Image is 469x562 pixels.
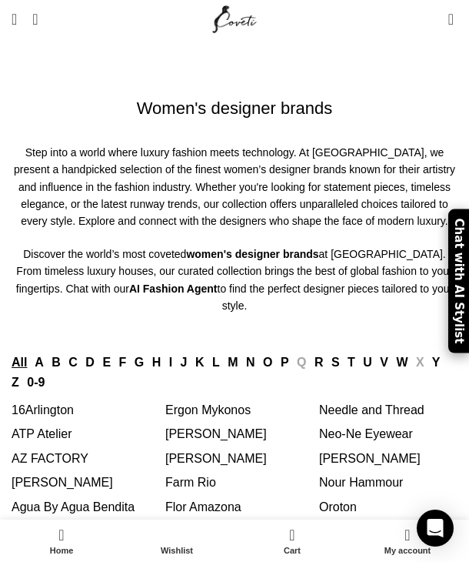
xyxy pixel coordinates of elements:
span: X [416,356,424,369]
a: Needle and Thread [319,403,424,416]
strong: AI Fashion Agent [129,283,218,295]
a: [PERSON_NAME] [165,452,267,465]
div: My cart [234,524,350,558]
a: ATP Atelier [12,427,72,440]
a: J [181,356,188,369]
a: 0 [441,4,461,35]
a: I [169,356,172,369]
strong: women's designer brands [186,248,318,260]
a: Search [25,4,45,35]
a: A [35,356,44,369]
span: Wishlist [127,546,227,556]
a: [PERSON_NAME] [165,427,267,440]
a: O [263,356,272,369]
a: G [135,356,144,369]
a: Flor Amazona [165,500,241,513]
a: Wishlist [119,524,234,558]
a: [PERSON_NAME] [12,476,113,489]
p: Step into a world where luxury fashion meets technology. At [GEOGRAPHIC_DATA], we present a handp... [12,144,457,230]
h1: Women's designer brands [137,97,332,121]
a: Z [12,376,19,389]
a: V [380,356,388,369]
a: H [152,356,161,369]
a: N [246,356,255,369]
a: Ergon Mykonos [165,403,251,416]
a: T [348,356,355,369]
a: Neo-Ne Eyewear [319,427,413,440]
a: W [396,356,407,369]
a: Nour Hammour [319,476,403,489]
a: 0-9 [27,376,45,389]
a: S [331,356,340,369]
a: Oroton [319,500,357,513]
a: Home [4,524,119,558]
a: P [281,356,289,369]
a: F [119,356,127,369]
a: B [52,356,61,369]
span: My account [358,546,457,556]
div: My Wishlist [425,4,441,35]
a: Agua By Agua Bendita [12,500,135,513]
span: Q [297,356,306,369]
a: L [212,356,220,369]
a: M [228,356,238,369]
a: [PERSON_NAME] [319,452,421,465]
p: Discover the world’s most coveted at [GEOGRAPHIC_DATA]. From timeless luxury houses, our curated ... [12,246,457,315]
span: Home [12,546,111,556]
div: My wishlist [119,524,234,558]
a: My account [350,524,465,558]
span: Cart [242,546,342,556]
a: 16Arlington [12,403,74,416]
a: E [102,356,111,369]
a: 0 Cart [234,524,350,558]
a: AZ FACTORY [12,452,88,465]
a: Site logo [209,12,261,25]
span: 0 [291,524,302,535]
a: D [85,356,95,369]
a: U [363,356,372,369]
a: Open mobile menu [4,4,25,35]
span: 0 [449,8,461,19]
div: Open Intercom Messenger [417,510,454,547]
a: C [68,356,78,369]
a: Y [432,356,441,369]
a: R [314,356,324,369]
a: K [195,356,205,369]
a: All [12,356,27,369]
a: Farm Rio [165,476,216,489]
